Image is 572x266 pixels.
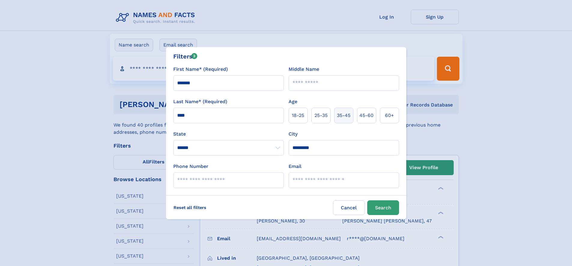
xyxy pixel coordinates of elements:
label: Age [289,98,297,105]
label: Cancel [333,200,365,215]
label: Email [289,163,301,170]
label: City [289,130,298,138]
span: 45‑60 [359,112,374,119]
label: Middle Name [289,66,319,73]
label: Reset all filters [170,200,210,215]
span: 60+ [385,112,394,119]
span: 35‑45 [337,112,350,119]
div: Filters [173,52,198,61]
span: 25‑35 [314,112,328,119]
label: Last Name* (Required) [173,98,227,105]
label: First Name* (Required) [173,66,228,73]
button: Search [367,200,399,215]
label: State [173,130,284,138]
span: 18‑25 [292,112,304,119]
label: Phone Number [173,163,208,170]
